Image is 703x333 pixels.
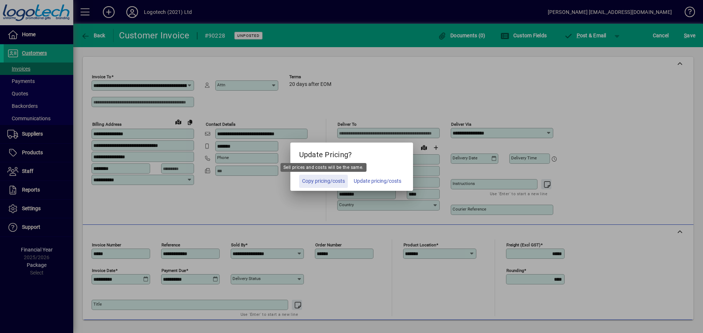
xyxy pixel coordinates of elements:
h5: Update Pricing? [290,143,413,164]
span: Update pricing/costs [354,177,401,185]
button: Update pricing/costs [351,175,404,188]
span: Copy pricing/costs [302,177,345,185]
div: Sell prices and costs will be the same. [280,163,367,172]
button: Copy pricing/costs [299,175,348,188]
